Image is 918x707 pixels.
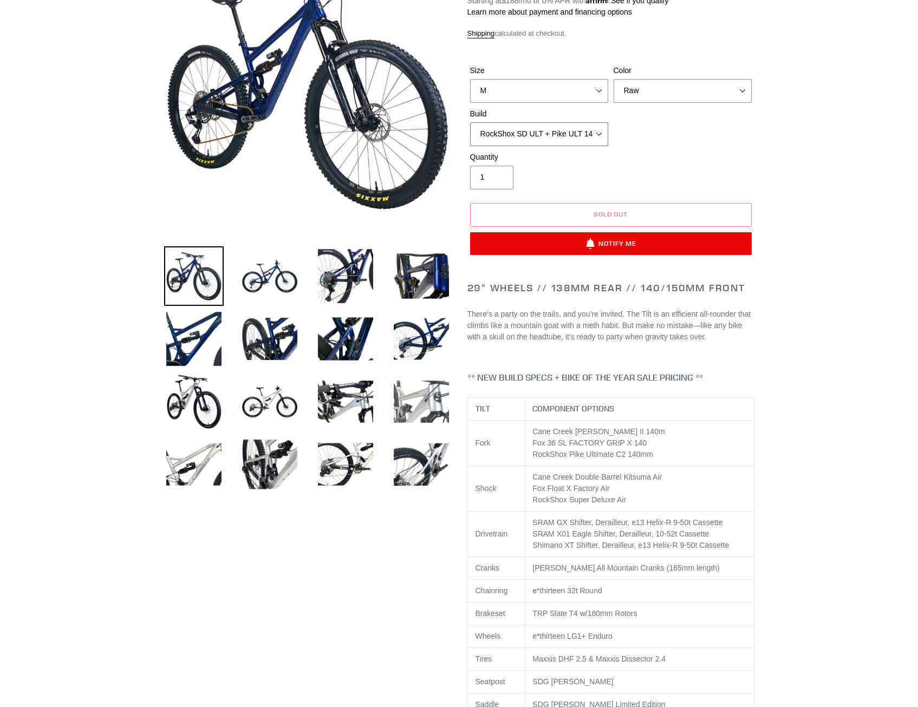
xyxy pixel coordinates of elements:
[525,603,754,625] td: TRP Slate T4 w/180mm Rotors
[467,603,525,625] td: Brakeset
[525,580,754,603] td: e*thirteen 32t Round
[525,557,754,580] td: [PERSON_NAME] All Mountain Cranks (165mm length)
[392,435,451,494] img: Load image into Gallery viewer, TILT - Complete Bike
[240,372,300,431] img: Load image into Gallery viewer, TILT - Complete Bike
[525,466,754,512] td: Cane Creek Double Barrel Kitsuma Air Fox Float X Factory Air RockShox Super Deluxe Air
[467,28,754,39] div: calculated at checkout.
[470,203,752,227] button: Sold out
[614,65,752,76] label: Color
[164,246,224,306] img: Load image into Gallery viewer, TILT - Complete Bike
[467,372,754,383] h4: ** NEW BUILD SPECS + BIKE OF THE YEAR SALE PRICING **
[316,309,375,369] img: Load image into Gallery viewer, TILT - Complete Bike
[467,282,754,294] h2: 29" Wheels // 138mm Rear // 140/150mm Front
[470,108,608,120] label: Build
[467,398,525,421] th: TILT
[470,65,608,76] label: Size
[467,557,525,580] td: Cranks
[392,309,451,369] img: Load image into Gallery viewer, TILT - Complete Bike
[467,671,525,693] td: Seatpost
[470,152,608,163] label: Quantity
[164,435,224,494] img: Load image into Gallery viewer, TILT - Complete Bike
[316,246,375,306] img: Load image into Gallery viewer, TILT - Complete Bike
[467,512,525,557] td: Drivetrain
[525,398,754,421] th: COMPONENT OPTIONS
[467,625,525,648] td: Wheels
[470,232,752,255] button: Notify Me
[164,309,224,369] img: Load image into Gallery viewer, TILT - Complete Bike
[467,421,525,466] td: Fork
[467,580,525,603] td: Chainring
[392,372,451,431] img: Load image into Gallery viewer, TILT - Complete Bike
[525,512,754,557] td: SRAM GX Shifter, Derailleur, e13 Helix-R 9-50t Cassette SRAM X01 Eagle Shifter, Derailleur, 10-52...
[467,309,754,343] p: There’s a party on the trails, and you’re invited. The Tilt is an efficient all-rounder that clim...
[164,372,224,431] img: Load image into Gallery viewer, TILT - Complete Bike
[316,435,375,494] img: Load image into Gallery viewer, TILT - Complete Bike
[525,648,754,671] td: Maxxis DHF 2.5 & Maxxis Dissector 2.4
[525,671,754,693] td: SDG [PERSON_NAME]
[240,309,300,369] img: Load image into Gallery viewer, TILT - Complete Bike
[594,210,628,218] span: Sold out
[525,625,754,648] td: e*thirteen LG1+ Enduro
[240,246,300,306] img: Load image into Gallery viewer, TILT - Complete Bike
[467,466,525,512] td: Shock
[467,648,525,671] td: Tires
[240,435,300,494] img: Load image into Gallery viewer, TILT - Complete Bike
[392,246,451,306] img: Load image into Gallery viewer, TILT - Complete Bike
[525,421,754,466] td: Cane Creek [PERSON_NAME] II 140m Fox 36 SL FACTORY GRIP X 140 RockShox Pike Ultimate C2 140mm
[316,372,375,431] img: Load image into Gallery viewer, TILT - Complete Bike
[467,29,495,38] a: Shipping
[467,8,632,16] a: Learn more about payment and financing options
